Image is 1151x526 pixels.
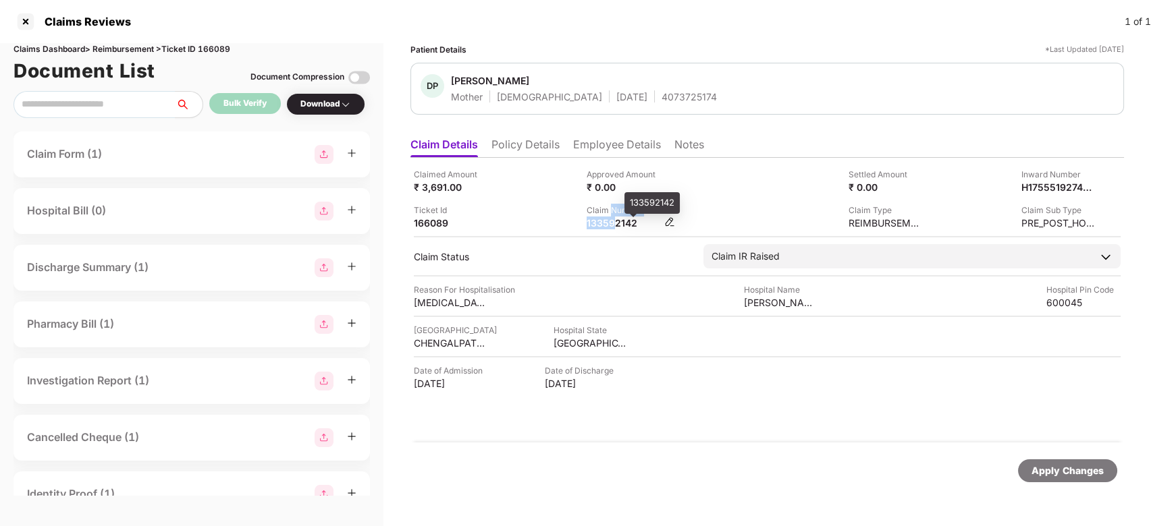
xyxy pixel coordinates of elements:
[712,249,780,264] div: Claim IR Raised
[587,181,661,194] div: ₹ 0.00
[315,485,333,504] img: svg+xml;base64,PHN2ZyBpZD0iR3JvdXBfMjg4MTMiIGRhdGEtbmFtZT0iR3JvdXAgMjg4MTMiIHhtbG5zPSJodHRwOi8vd3...
[414,364,488,377] div: Date of Admission
[27,429,139,446] div: Cancelled Cheque (1)
[347,318,356,328] span: plus
[340,99,351,110] img: svg+xml;base64,PHN2ZyBpZD0iRHJvcGRvd24tMzJ4MzIiIHhtbG5zPSJodHRwOi8vd3d3LnczLm9yZy8yMDAwL3N2ZyIgd2...
[414,216,488,229] div: 166089
[414,283,515,296] div: Reason For Hospitalisation
[175,99,203,110] span: search
[410,43,466,56] div: Patient Details
[414,337,488,349] div: CHENGALPATTU
[587,204,675,216] div: Claim Number
[1021,181,1096,194] div: H1755519274088801245
[1046,296,1121,309] div: 600045
[497,90,602,103] div: [DEMOGRAPHIC_DATA]
[36,15,131,28] div: Claims Reviews
[27,202,106,219] div: Hospital Bill (0)
[451,90,483,103] div: Mother
[27,486,115,502] div: Identity Proof (1)
[545,377,619,390] div: [DATE]
[315,428,333,447] img: svg+xml;base64,PHN2ZyBpZD0iR3JvdXBfMjg4MTMiIGRhdGEtbmFtZT0iR3JvdXAgMjg4MTMiIHhtbG5zPSJodHRwOi8vd3...
[27,372,149,389] div: Investigation Report (1)
[1046,283,1121,296] div: Hospital Pin Code
[347,148,356,158] span: plus
[744,296,818,309] div: [PERSON_NAME][GEOGRAPHIC_DATA]
[414,296,488,309] div: [MEDICAL_DATA]
[175,91,203,118] button: search
[849,181,923,194] div: ₹ 0.00
[664,216,675,227] img: svg+xml;base64,PHN2ZyBpZD0iRWRpdC0zMngzMiIgeG1sbnM9Imh0dHA6Ly93d3cudzMub3JnLzIwMDAvc3ZnIiB3aWR0aD...
[414,168,488,181] div: Claimed Amount
[849,216,923,229] div: REIMBURSEMENT
[315,145,333,164] img: svg+xml;base64,PHN2ZyBpZD0iR3JvdXBfMjg4MTMiIGRhdGEtbmFtZT0iR3JvdXAgMjg4MTMiIHhtbG5zPSJodHRwOi8vd3...
[27,316,114,332] div: Pharmacy Bill (1)
[451,74,529,87] div: [PERSON_NAME]
[300,98,351,111] div: Download
[414,377,488,390] div: [DATE]
[414,181,488,194] div: ₹ 3,691.00
[250,71,344,84] div: Document Compression
[616,90,647,103] div: [DATE]
[545,364,619,377] div: Date of Discharge
[410,138,478,157] li: Claim Details
[1032,463,1104,478] div: Apply Changes
[554,337,628,349] div: [GEOGRAPHIC_DATA]
[587,216,661,229] div: 133592142
[624,192,680,214] div: 133592142
[14,56,155,86] h1: Document List
[662,90,717,103] div: 4073725174
[315,258,333,277] img: svg+xml;base64,PHN2ZyBpZD0iR3JvdXBfMjg4MTMiIGRhdGEtbmFtZT0iR3JvdXAgMjg4MTMiIHhtbG5zPSJodHRwOi8vd3...
[744,283,818,296] div: Hospital Name
[347,432,356,441] span: plus
[348,67,370,88] img: svg+xml;base64,PHN2ZyBpZD0iVG9nZ2xlLTMyeDMyIiB4bWxucz0iaHR0cDovL3d3dy53My5vcmcvMjAwMC9zdmciIHdpZH...
[347,262,356,271] span: plus
[223,97,267,110] div: Bulk Verify
[554,324,628,337] div: Hospital State
[27,259,149,276] div: Discharge Summary (1)
[849,204,923,216] div: Claim Type
[587,168,661,181] div: Approved Amount
[1099,250,1113,264] img: downArrowIcon
[674,138,704,157] li: Notes
[414,324,497,337] div: [GEOGRAPHIC_DATA]
[315,372,333,390] img: svg+xml;base64,PHN2ZyBpZD0iR3JvdXBfMjg4MTMiIGRhdGEtbmFtZT0iR3JvdXAgMjg4MTMiIHhtbG5zPSJodHRwOi8vd3...
[491,138,560,157] li: Policy Details
[849,168,923,181] div: Settled Amount
[1125,14,1151,29] div: 1 of 1
[414,250,690,263] div: Claim Status
[14,43,370,56] div: Claims Dashboard > Reimbursement > Ticket ID 166089
[315,202,333,221] img: svg+xml;base64,PHN2ZyBpZD0iR3JvdXBfMjg4MTMiIGRhdGEtbmFtZT0iR3JvdXAgMjg4MTMiIHhtbG5zPSJodHRwOi8vd3...
[414,204,488,216] div: Ticket Id
[1021,204,1096,216] div: Claim Sub Type
[421,74,444,98] div: DP
[1045,43,1124,56] div: *Last Updated [DATE]
[315,315,333,334] img: svg+xml;base64,PHN2ZyBpZD0iR3JvdXBfMjg4MTMiIGRhdGEtbmFtZT0iR3JvdXAgMjg4MTMiIHhtbG5zPSJodHRwOi8vd3...
[347,488,356,498] span: plus
[347,375,356,384] span: plus
[1021,168,1096,181] div: Inward Number
[573,138,661,157] li: Employee Details
[1021,216,1096,229] div: PRE_POST_HOSPITALIZATION_REIMBURSEMENT
[27,146,102,163] div: Claim Form (1)
[347,205,356,214] span: plus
